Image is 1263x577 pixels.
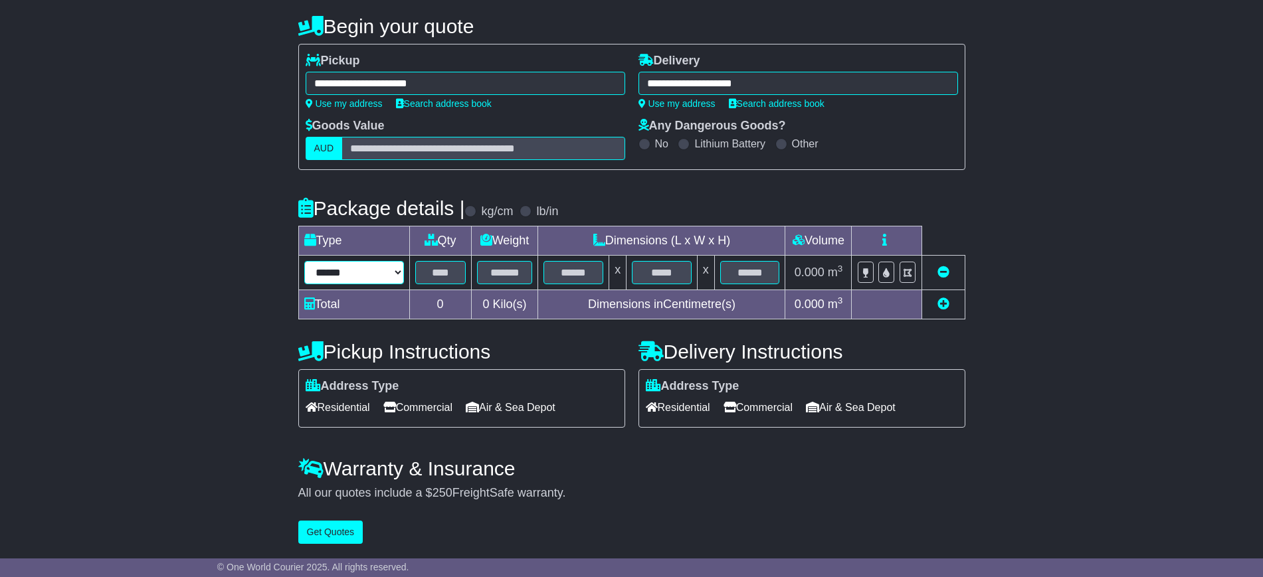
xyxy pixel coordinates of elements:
[838,264,843,274] sup: 3
[298,197,465,219] h4: Package details |
[655,137,668,150] label: No
[838,295,843,305] sup: 3
[306,54,360,68] label: Pickup
[217,562,409,572] span: © One World Courier 2025. All rights reserved.
[724,397,793,418] span: Commercial
[937,266,949,279] a: Remove this item
[471,226,538,256] td: Weight
[298,15,965,37] h4: Begin your quote
[795,266,825,279] span: 0.000
[466,397,555,418] span: Air & Sea Depot
[638,119,786,133] label: Any Dangerous Goods?
[694,137,765,150] label: Lithium Battery
[298,341,625,363] h4: Pickup Instructions
[298,226,409,256] td: Type
[638,54,700,68] label: Delivery
[536,205,558,219] label: lb/in
[433,486,452,499] span: 250
[298,457,965,479] h4: Warranty & Insurance
[792,137,819,150] label: Other
[806,397,896,418] span: Air & Sea Depot
[609,256,627,290] td: x
[828,266,843,279] span: m
[409,226,471,256] td: Qty
[306,98,383,109] a: Use my address
[638,341,965,363] h4: Delivery Instructions
[482,297,489,311] span: 0
[409,290,471,319] td: 0
[729,98,825,109] a: Search address book
[306,119,385,133] label: Goods Value
[298,521,363,544] button: Get Quotes
[306,397,370,418] span: Residential
[937,297,949,311] a: Add new item
[828,297,843,311] span: m
[795,297,825,311] span: 0.000
[785,226,852,256] td: Volume
[396,98,492,109] a: Search address book
[481,205,513,219] label: kg/cm
[646,379,739,394] label: Address Type
[306,379,399,394] label: Address Type
[306,137,343,160] label: AUD
[538,226,785,256] td: Dimensions (L x W x H)
[298,290,409,319] td: Total
[697,256,714,290] td: x
[638,98,716,109] a: Use my address
[538,290,785,319] td: Dimensions in Centimetre(s)
[383,397,452,418] span: Commercial
[298,486,965,501] div: All our quotes include a $ FreightSafe warranty.
[646,397,710,418] span: Residential
[471,290,538,319] td: Kilo(s)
